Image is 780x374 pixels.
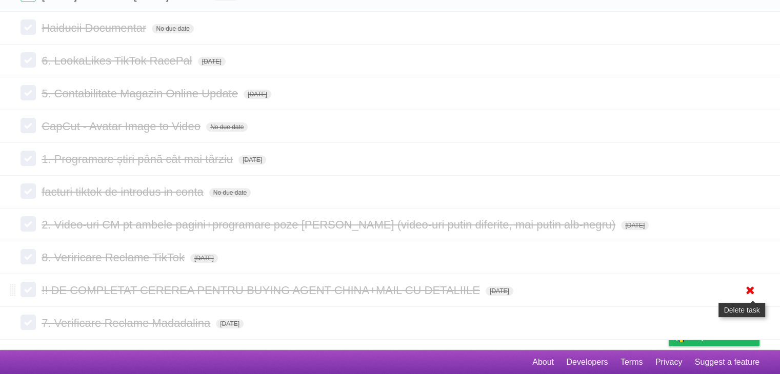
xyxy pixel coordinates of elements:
label: Done [21,19,36,35]
span: No due date [209,188,251,197]
span: No due date [152,24,193,33]
span: [DATE] [198,57,226,66]
label: Done [21,151,36,166]
label: Done [21,85,36,100]
label: Done [21,282,36,297]
a: Terms [621,352,643,372]
label: Done [21,315,36,330]
span: [DATE] [244,90,271,99]
label: Done [21,216,36,232]
label: Done [21,183,36,199]
span: facturi tiktok de introdus in conta [42,185,206,198]
a: Suggest a feature [695,352,759,372]
span: 6. LookaLikes TikTok RacePal [42,54,195,67]
a: Developers [566,352,608,372]
label: Done [21,118,36,133]
span: [DATE] [621,221,649,230]
span: 7. Verificare Reclame Madadalina [42,317,213,329]
span: No due date [206,122,248,132]
span: [DATE] [190,254,218,263]
span: Haiducii Documentar [42,22,149,34]
span: CapCut - Avatar Image to Video [42,120,203,133]
span: [DATE] [486,286,513,296]
span: 8. Veriricare Reclame TikTok [42,251,187,264]
span: 2. Video-uri CM pt ambele pagini+programare poze [PERSON_NAME] (video-uri putin diferite, mai put... [42,218,618,231]
span: 5. Contabilitate Magazin Online Update [42,87,241,100]
label: Done [21,52,36,68]
span: Buy me a coffee [690,328,754,346]
span: 1. Programare știri până cât mai târziu [42,153,235,165]
a: About [532,352,554,372]
label: Done [21,249,36,264]
span: !! DE COMPLETAT CEREREA PENTRU BUYING AGENT CHINA+MAIL CU DETALIILE [42,284,483,297]
span: [DATE] [238,155,266,164]
span: [DATE] [216,319,244,328]
a: Privacy [655,352,682,372]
